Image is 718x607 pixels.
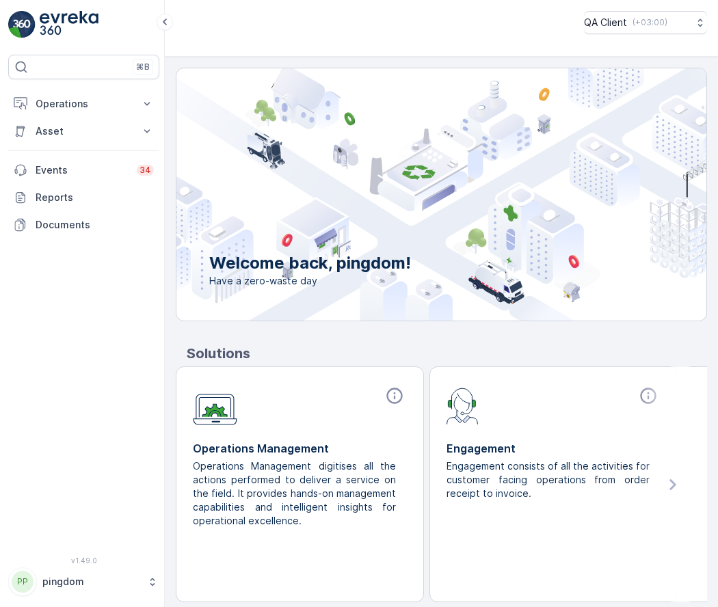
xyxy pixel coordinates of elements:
p: ( +03:00 ) [633,17,667,28]
a: Events34 [8,157,159,184]
p: Reports [36,191,154,204]
p: Asset [36,124,132,138]
a: Documents [8,211,159,239]
a: Reports [8,184,159,211]
p: Solutions [187,343,707,364]
img: module-icon [193,386,237,425]
p: Operations [36,97,132,111]
img: city illustration [115,68,706,321]
div: PP [12,571,34,593]
p: Welcome back, pingdom! [209,252,411,274]
span: Have a zero-waste day [209,274,411,288]
p: Documents [36,218,154,232]
p: Engagement [447,440,661,457]
p: Operations Management [193,440,407,457]
p: ⌘B [136,62,150,72]
p: 34 [139,165,151,176]
p: pingdom [42,575,140,589]
img: logo_light-DOdMpM7g.png [40,11,98,38]
button: QA Client(+03:00) [584,11,707,34]
p: QA Client [584,16,627,29]
p: Operations Management digitises all the actions performed to deliver a service on the field. It p... [193,459,396,528]
img: module-icon [447,386,479,424]
span: v 1.49.0 [8,556,159,565]
p: Events [36,163,129,177]
button: Operations [8,90,159,118]
img: logo [8,11,36,38]
p: Engagement consists of all the activities for customer facing operations from order receipt to in... [447,459,650,500]
button: PPpingdom [8,567,159,596]
button: Asset [8,118,159,145]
